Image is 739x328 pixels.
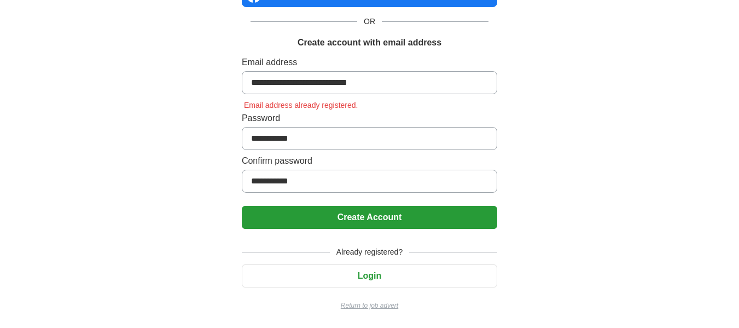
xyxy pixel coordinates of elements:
label: Password [242,112,497,125]
label: Confirm password [242,154,497,168]
label: Email address [242,56,497,69]
button: Create Account [242,206,497,229]
h1: Create account with email address [298,36,441,49]
span: Already registered? [330,246,409,258]
a: Login [242,271,497,280]
span: OR [357,16,382,27]
span: Email address already registered. [242,101,360,110]
button: Login [242,264,497,287]
a: Return to job advert [242,301,497,310]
